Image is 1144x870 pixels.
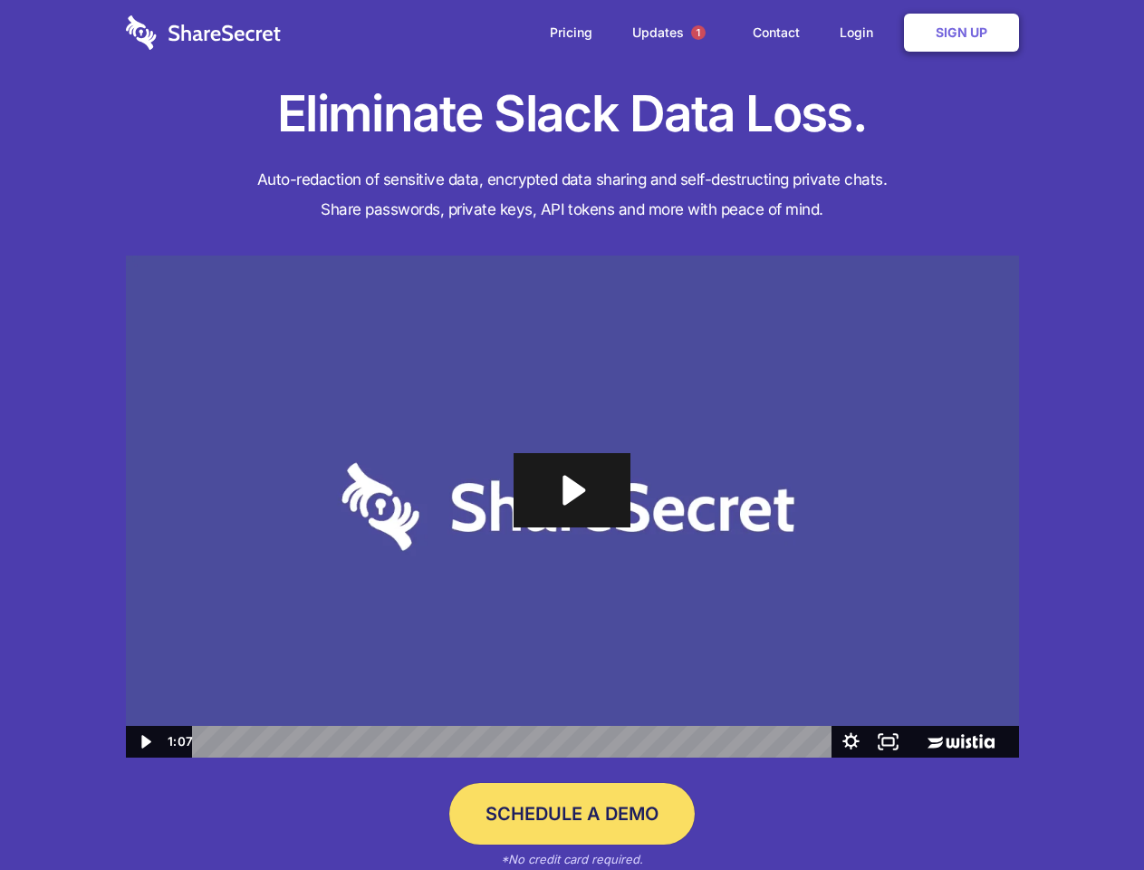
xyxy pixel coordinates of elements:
[870,726,907,758] button: Fullscreen
[832,726,870,758] button: Show settings menu
[822,5,900,61] a: Login
[126,15,281,50] img: logo-wordmark-white-trans-d4663122ce5f474addd5e946df7df03e33cb6a1c49d2221995e7729f52c070b2.svg
[449,783,695,845] a: Schedule a Demo
[735,5,818,61] a: Contact
[907,726,1018,758] a: Wistia Logo -- Learn More
[207,726,823,758] div: Playbar
[126,165,1019,225] h4: Auto-redaction of sensitive data, encrypted data sharing and self-destructing private chats. Shar...
[904,14,1019,52] a: Sign Up
[532,5,610,61] a: Pricing
[1053,779,1122,848] iframe: Drift Widget Chat Controller
[126,726,163,758] button: Play Video
[126,82,1019,147] h1: Eliminate Slack Data Loss.
[514,453,630,527] button: Play Video: Sharesecret Slack Extension
[501,852,643,866] em: *No credit card required.
[126,256,1019,759] img: Sharesecret
[691,25,706,40] span: 1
